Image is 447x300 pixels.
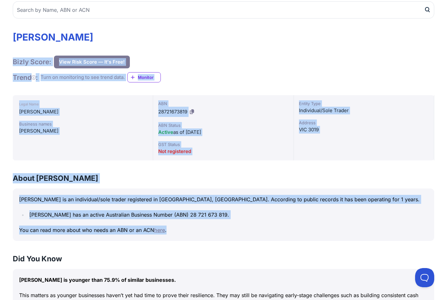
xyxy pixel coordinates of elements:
h1: [PERSON_NAME] [13,31,434,43]
div: as of [DATE] [158,128,288,136]
input: Search by Name, ABN or ACN [13,1,434,19]
a: Monitor [127,72,161,82]
span: 28721673819 [158,109,187,115]
span: Not registered [158,148,191,154]
span: Monitor [138,74,160,81]
div: VIC 3019 [299,126,429,134]
div: Business names [19,121,146,127]
div: ABN [158,100,288,107]
div: [PERSON_NAME] [19,127,146,135]
a: here [154,227,165,233]
div: Legal Name [19,100,146,108]
li: [PERSON_NAME] has an active Australian Business Number (ABN) 28 721 673 819. [27,210,428,219]
div: GST Status [158,141,288,148]
h1: Trend : [13,73,38,82]
div: Turn on monitoring to see trend data. [41,74,125,81]
span: Active [158,129,173,135]
iframe: Toggle Customer Support [415,268,434,287]
div: Individual/Sole Trader [299,107,429,114]
button: View Risk Score — It's Free! [54,56,130,68]
p: [PERSON_NAME] is an individual/sole trader registered in [GEOGRAPHIC_DATA], [GEOGRAPHIC_DATA]. Ac... [19,195,428,204]
p: You can read more about who needs an ABN or an ACN . [19,226,428,235]
div: ABN Status [158,122,288,128]
h3: Did You Know [13,254,434,264]
div: Address [299,119,429,126]
h3: About [PERSON_NAME] [13,173,434,183]
p: [PERSON_NAME] is younger than 75.9% of similar businesses. [19,275,428,284]
h1: Bizly Score: [13,58,51,66]
div: Entity Type [299,100,429,107]
div: [PERSON_NAME] [19,108,146,116]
